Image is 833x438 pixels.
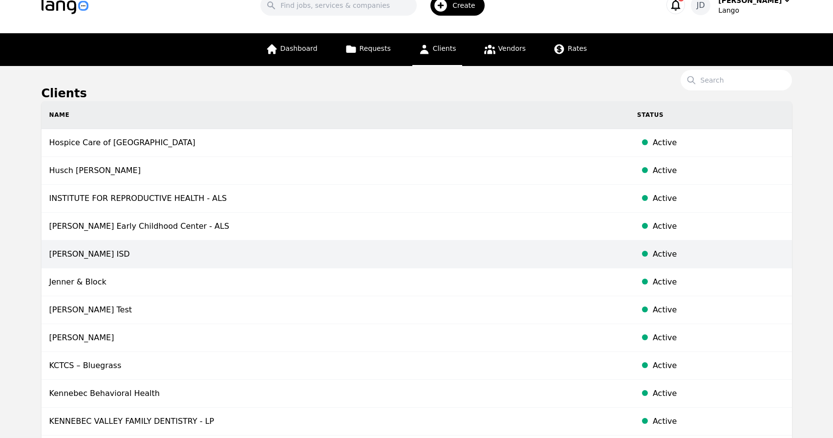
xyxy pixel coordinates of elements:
[42,101,629,129] th: Name
[260,33,323,66] a: Dashboard
[653,276,784,288] div: Active
[653,360,784,372] div: Active
[42,352,629,380] td: KCTCS – Bluegrass
[42,268,629,296] td: Jenner & Block
[280,44,318,52] span: Dashboard
[42,157,629,185] td: Husch [PERSON_NAME]
[498,44,526,52] span: Vendors
[547,33,593,66] a: Rates
[42,86,792,101] h1: Clients
[653,137,784,149] div: Active
[42,296,629,324] td: [PERSON_NAME] Test
[412,33,462,66] a: Clients
[478,33,532,66] a: Vendors
[653,193,784,204] div: Active
[360,44,391,52] span: Requests
[42,129,629,157] td: Hospice Care of [GEOGRAPHIC_DATA]
[339,33,397,66] a: Requests
[568,44,587,52] span: Rates
[653,388,784,399] div: Active
[42,324,629,352] td: [PERSON_NAME]
[42,241,629,268] td: [PERSON_NAME] ISD
[681,70,792,90] input: Search
[653,248,784,260] div: Active
[42,380,629,408] td: Kennebec Behavioral Health
[42,185,629,213] td: INSTITUTE FOR REPRODUCTIVE HEALTH - ALS
[653,304,784,316] div: Active
[433,44,456,52] span: Clients
[653,416,784,427] div: Active
[718,5,791,15] div: Lango
[629,101,792,129] th: Status
[653,165,784,176] div: Active
[653,332,784,344] div: Active
[42,408,629,436] td: KENNEBEC VALLEY FAMILY DENTISTRY - LP
[42,213,629,241] td: [PERSON_NAME] Early Childhood Center - ALS
[452,0,482,10] span: Create
[653,220,784,232] div: Active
